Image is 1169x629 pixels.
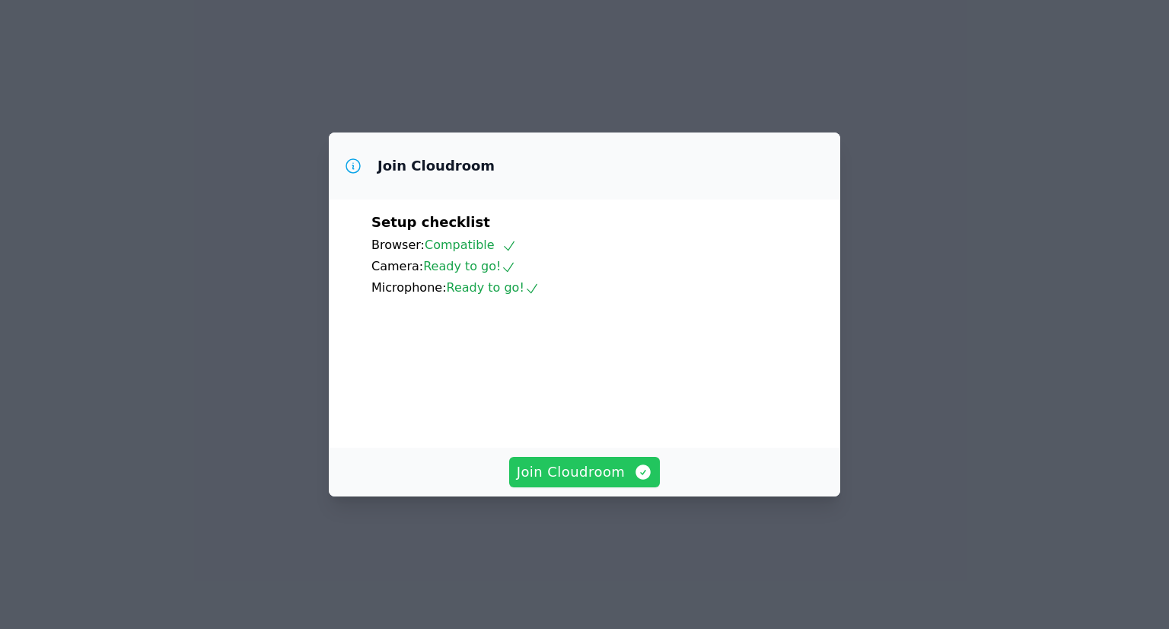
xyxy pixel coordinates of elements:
span: Microphone: [371,280,447,295]
button: Join Cloudroom [509,457,661,487]
span: Compatible [425,238,517,252]
span: Ready to go! [423,259,516,273]
span: Join Cloudroom [517,461,653,483]
span: Browser: [371,238,425,252]
span: Camera: [371,259,423,273]
span: Ready to go! [447,280,540,295]
h3: Join Cloudroom [377,157,495,175]
span: Setup checklist [371,214,490,230]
